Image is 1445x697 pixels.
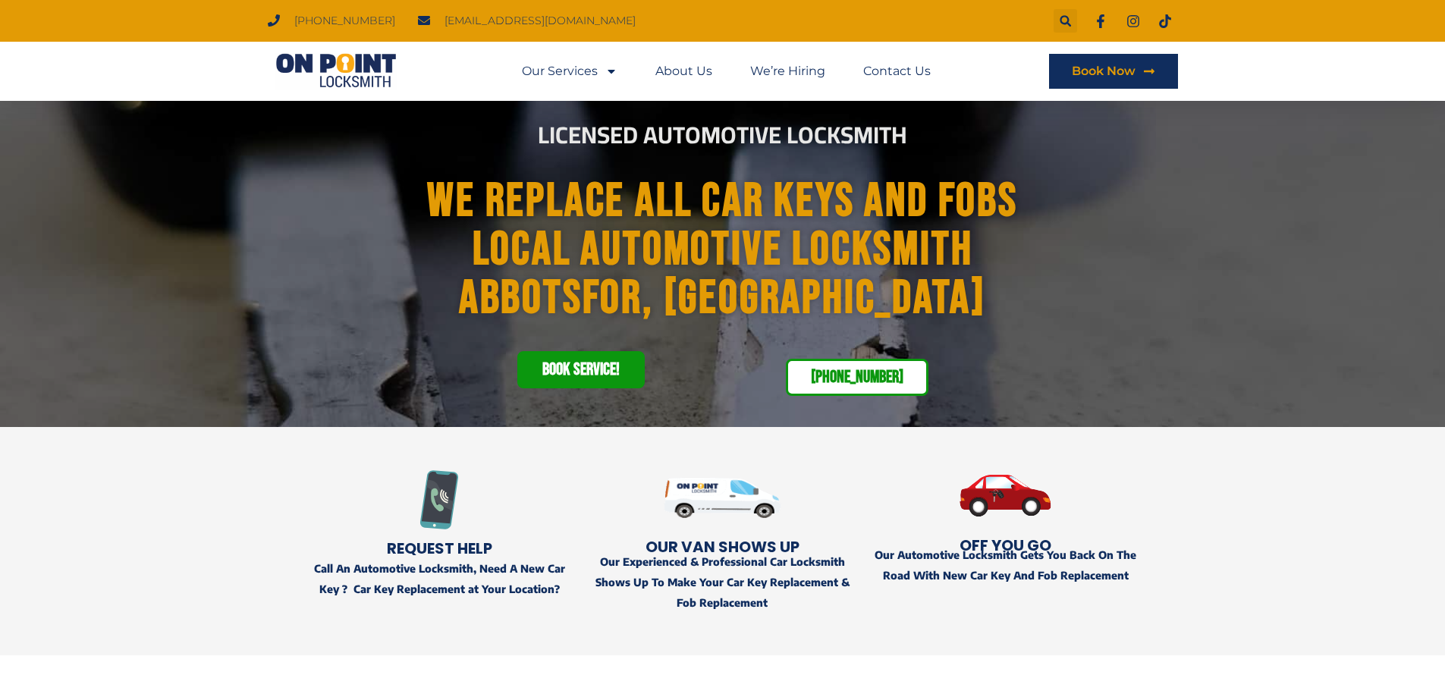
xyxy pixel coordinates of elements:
[303,124,1142,147] h2: Licensed Automotive Locksmith
[786,359,928,396] a: [PHONE_NUMBER]
[306,558,573,599] p: Call An Automotive Locksmith, Need A New Car Key ? Car Key Replacement at Your Location?
[872,450,1139,542] img: Automotive Locksmith Abbotsford, BC 2
[291,11,395,31] span: [PHONE_NUMBER]
[306,541,573,556] h2: Request Help
[410,470,469,529] img: Call for Emergency Locksmith Services Help in Coquitlam Tri-cities
[441,11,636,31] span: [EMAIL_ADDRESS][DOMAIN_NAME]
[522,54,617,89] a: Our Services
[872,538,1139,553] h2: Off You Go
[863,54,931,89] a: Contact Us
[589,551,856,614] p: Our Experienced & Professional Car Locksmith Shows Up To Make Your Car Key Replacement & Fob Repl...
[517,351,645,388] a: Book service!
[314,177,1132,323] h1: We Replace all Car Keys and Fobs Local Automotive Locksmith Abbotsfor, [GEOGRAPHIC_DATA]
[1049,54,1178,89] a: Book Now
[872,545,1139,586] p: Our Automotive Locksmith Gets You Back On The Road With New Car Key And Fob Replacement
[1072,65,1136,77] span: Book Now
[542,361,620,378] span: Book service!
[1054,9,1077,33] div: Search
[522,54,931,89] nav: Menu
[664,450,781,545] img: Automotive Locksmith Abbotsford, BC 1
[589,539,856,554] h2: OUR VAN Shows Up
[750,54,825,89] a: We’re Hiring
[811,369,903,386] span: [PHONE_NUMBER]
[655,54,712,89] a: About Us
